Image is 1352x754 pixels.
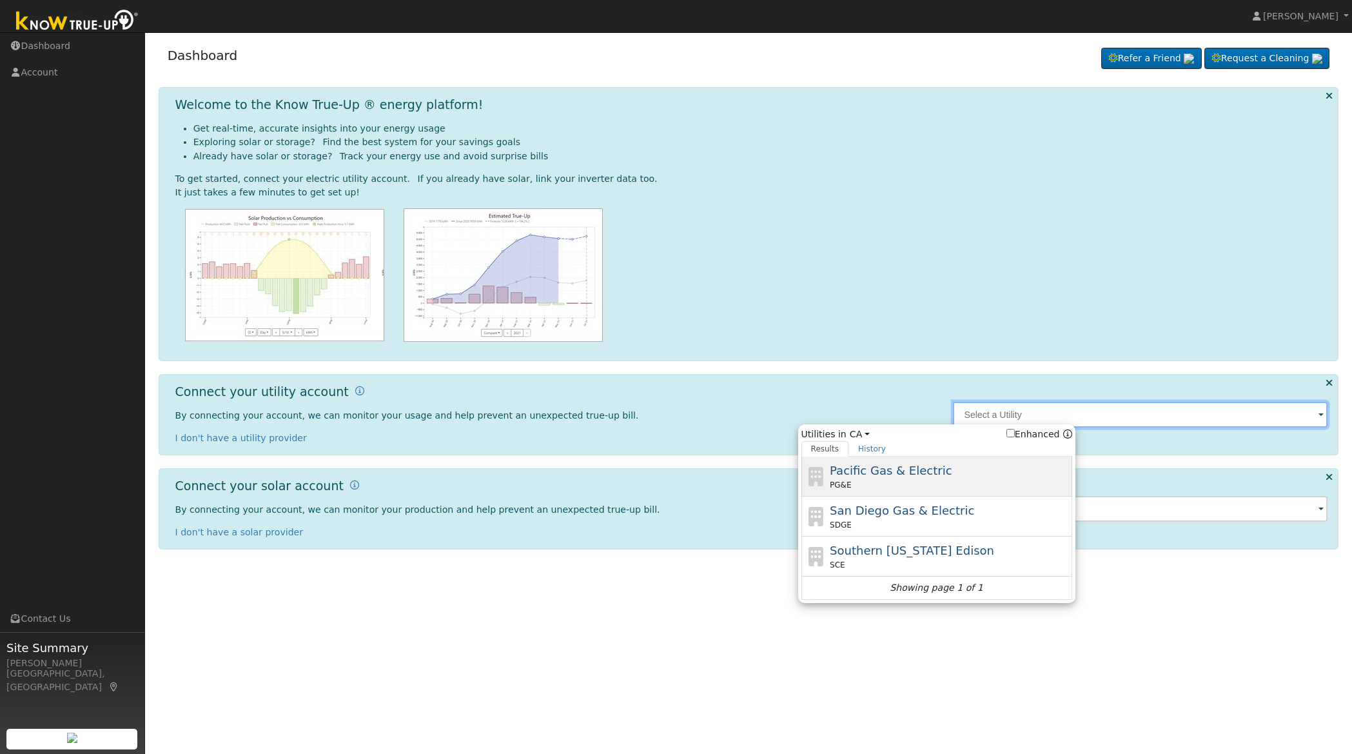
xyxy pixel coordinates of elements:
a: History [848,441,896,457]
span: Show enhanced providers [1006,428,1072,441]
span: SDGE [830,519,852,531]
li: Get real-time, accurate insights into your energy usage [193,122,1328,135]
a: Request a Cleaning [1204,48,1329,70]
h1: Connect your solar account [175,479,344,493]
span: Southern [US_STATE] Edison [830,544,994,557]
span: SCE [830,559,845,571]
span: By connecting your account, we can monitor your usage and help prevent an unexpected true-up bill. [175,410,639,421]
label: Enhanced [1006,428,1060,441]
span: PG&E [830,479,851,491]
div: [PERSON_NAME] [6,657,138,670]
h1: Welcome to the Know True-Up ® energy platform! [175,97,484,112]
div: To get started, connect your electric utility account. If you already have solar, link your inver... [175,172,1328,186]
img: retrieve [1312,54,1322,64]
a: Refer a Friend [1101,48,1202,70]
img: Know True-Up [10,7,145,36]
li: Exploring solar or storage? Find the best system for your savings goals [193,135,1328,149]
h1: Connect your utility account [175,384,349,399]
input: Select an Inverter [953,496,1328,522]
span: Pacific Gas & Electric [830,464,952,477]
a: Enhanced Providers [1063,429,1072,439]
img: retrieve [1184,54,1194,64]
img: retrieve [67,733,77,743]
span: San Diego Gas & Electric [830,504,974,517]
span: By connecting your account, we can monitor your production and help prevent an unexpected true-up... [175,504,660,515]
i: Showing page 1 of 1 [890,581,983,595]
span: [PERSON_NAME] [1263,11,1338,21]
a: Results [801,441,849,457]
a: CA [850,428,870,441]
a: Dashboard [168,48,238,63]
input: Select a Utility [953,402,1328,428]
a: I don't have a solar provider [175,527,304,537]
a: I don't have a utility provider [175,433,307,443]
li: Already have solar or storage? Track your energy use and avoid surprise bills [193,150,1328,163]
a: Map [108,682,120,692]
input: Enhanced [1006,429,1015,437]
div: [GEOGRAPHIC_DATA], [GEOGRAPHIC_DATA] [6,667,138,694]
span: Utilities in [801,428,1072,441]
span: Site Summary [6,639,138,657]
div: It just takes a few minutes to get set up! [175,186,1328,199]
